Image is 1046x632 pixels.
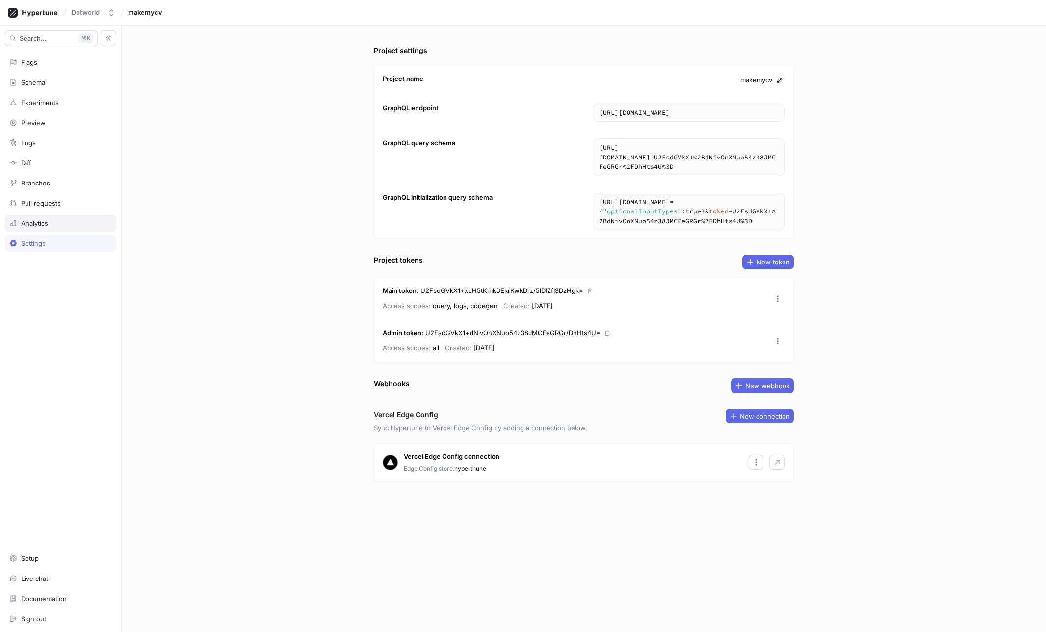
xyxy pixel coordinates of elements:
[383,344,431,352] span: Access scopes:
[72,8,100,17] div: Dotworld
[21,99,59,106] div: Experiments
[383,329,423,337] strong: Admin token :
[5,30,98,46] button: Search...K
[21,199,61,207] div: Pull requests
[593,193,784,230] textarea: https://[DOMAIN_NAME]/schema?body={"optionalInputTypes":true}&token=U2FsdGVkX1%2BdNivOnXNuo54z38J...
[21,575,48,582] div: Live chat
[731,378,794,393] button: New webhook
[21,79,45,86] div: Schema
[21,58,37,66] div: Flags
[374,409,438,420] h3: Vercel Edge Config
[21,239,46,247] div: Settings
[383,138,455,148] div: GraphQL query schema
[425,329,601,337] span: U2FsdGVkX1+dNivOnXNuo54z38JMCFeGRGr/DhHts4U=
[21,219,48,227] div: Analytics
[78,33,93,43] div: K
[740,413,790,419] span: New connection
[420,287,583,294] span: U2FsdGVkX1+xuH5tKmkDEkrKwkDrz/5lDIZfI3DzHgk=
[383,342,439,354] p: all
[740,76,772,85] span: makemycv
[383,300,497,312] p: query, logs, codegen
[21,179,50,187] div: Branches
[21,554,39,562] div: Setup
[383,74,423,84] div: Project name
[21,615,46,623] div: Sign out
[445,344,471,352] span: Created:
[757,259,790,265] span: New token
[21,119,46,127] div: Preview
[404,464,486,473] p: hyperthune
[383,302,431,310] span: Access scopes:
[726,409,794,423] button: New connection
[404,452,499,462] p: Vercel Edge Config connection
[383,104,439,113] div: GraphQL endpoint
[383,193,493,203] div: GraphQL initialization query schema
[374,378,410,389] div: Webhooks
[374,45,427,55] div: Project settings
[445,342,495,354] p: [DATE]
[404,465,454,472] span: Edge Config store:
[503,302,530,310] span: Created:
[21,139,36,147] div: Logs
[21,595,67,603] div: Documentation
[745,383,790,389] span: New webhook
[383,455,398,470] img: Vercel logo
[21,159,31,167] div: Diff
[593,139,784,176] textarea: [URL][DOMAIN_NAME]
[374,255,423,265] div: Project tokens
[5,590,116,607] a: Documentation
[742,255,794,269] button: New token
[503,300,553,312] p: [DATE]
[128,9,162,16] span: makemycv
[374,423,794,433] p: Sync Hypertune to Vercel Edge Config by adding a connection below.
[593,104,784,122] textarea: [URL][DOMAIN_NAME]
[20,35,47,41] span: Search...
[68,4,119,21] button: Dotworld
[383,287,418,294] strong: Main token :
